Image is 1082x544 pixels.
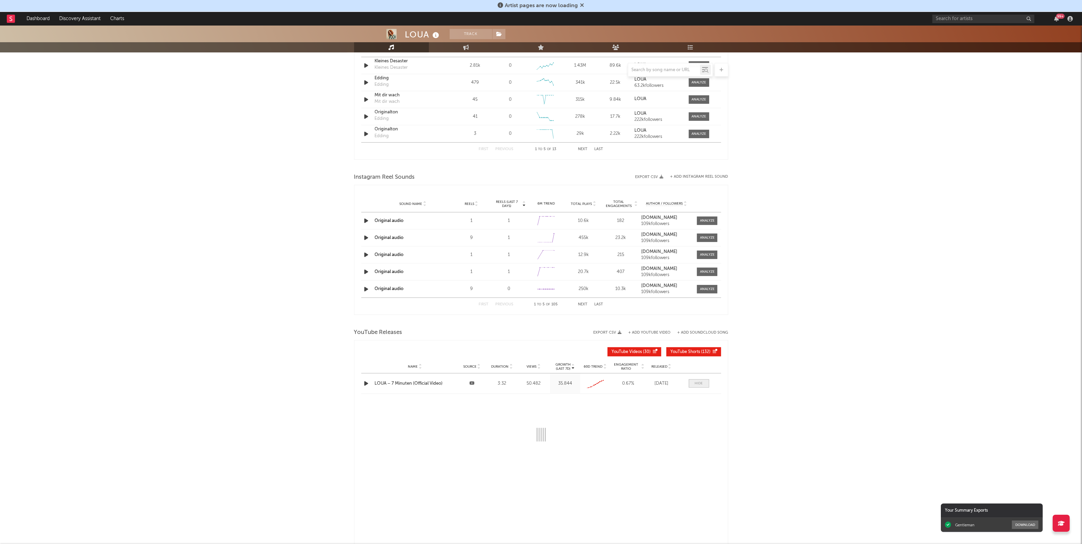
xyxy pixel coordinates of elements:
a: [DOMAIN_NAME] [641,267,692,271]
div: 341k [564,79,596,86]
span: Reels [465,202,474,206]
div: 109k followers [641,273,692,277]
div: 20.7k [566,269,600,275]
div: 0 [509,79,512,86]
div: 9 [454,235,488,241]
input: Search by song name or URL [628,67,700,73]
div: 109k followers [641,256,692,260]
div: 1 5 105 [527,301,565,309]
div: 9 [454,286,488,292]
button: YouTube Videos(30) [607,347,661,356]
div: 109k followers [641,239,692,243]
div: 63.2k followers [634,83,682,88]
a: Original audio [375,236,404,240]
button: + Add YouTube Video [629,331,671,335]
div: 2.22k [599,130,631,137]
p: Growth [555,363,571,367]
a: [DOMAIN_NAME] [641,233,692,237]
span: YouTube Shorts [671,350,700,354]
span: Dismiss [580,3,584,9]
a: Original audio [375,253,404,257]
span: to [537,303,541,306]
div: 50.482 [519,380,548,387]
a: [DOMAIN_NAME] [641,250,692,254]
span: Sound Name [399,202,422,206]
span: ( 132 ) [671,350,711,354]
strong: LOUA [634,63,646,67]
button: Download [1012,521,1038,529]
span: Engagement Ratio [612,363,640,371]
a: LOUA [634,128,682,133]
div: Edding [375,133,389,140]
div: 315k [564,96,596,103]
span: to [538,148,543,151]
div: 1 [492,235,526,241]
span: Author / Followers [646,202,683,206]
strong: LOUA [634,128,646,133]
a: LOUA [634,97,682,101]
div: Originalton [375,109,446,116]
button: + Add SoundCloud Song [678,331,728,335]
button: Export CSV [635,175,664,179]
a: Discovery Assistant [54,12,105,26]
div: 29k [564,130,596,137]
div: 0 [492,286,526,292]
span: Name [408,365,418,369]
div: 182 [604,218,638,224]
div: 1.43M [564,62,596,69]
span: YouTube Releases [354,329,402,337]
span: Duration [491,365,509,369]
div: 215 [604,252,638,258]
div: Gentleman [955,523,975,527]
div: Mit dir wach [375,98,400,105]
a: Original audio [375,219,404,223]
div: 2.81k [460,62,491,69]
div: 1 [454,252,488,258]
strong: [DOMAIN_NAME] [641,215,677,220]
a: Original audio [375,287,404,291]
div: 12.9k [566,252,600,258]
a: Originalton [375,126,446,133]
div: [DATE] [648,380,675,387]
div: Kleines Desaster [375,58,446,65]
strong: LOUA [634,97,646,101]
div: 479 [460,79,491,86]
div: 109k followers [641,290,692,294]
div: 10.3k [604,286,638,292]
span: ( 30 ) [612,350,651,354]
div: 22.5k [599,79,631,86]
a: Charts [105,12,129,26]
a: [DOMAIN_NAME] [641,215,692,220]
span: Views [527,365,536,369]
span: of [546,303,550,306]
a: Mit dir wach [375,92,446,99]
div: 278k [564,113,596,120]
div: 89.6k [599,62,631,69]
span: Total Plays [571,202,592,206]
div: 1 [454,218,488,224]
div: 222k followers [634,134,682,139]
p: (Last 7d) [555,367,571,371]
div: Edding [375,81,389,88]
div: 222k followers [634,117,682,122]
div: 407 [604,269,638,275]
div: + Add Instagram Reel Sound [664,175,728,179]
span: Released [651,365,667,369]
span: YouTube Videos [612,350,642,354]
span: of [547,148,551,151]
a: LOUA – 7 Minuten (Official Video) [375,380,455,387]
div: 17.7k [599,113,631,120]
div: 45 [460,96,491,103]
div: 0 [509,130,512,137]
div: 23.2k [604,235,638,241]
div: 0 [509,96,512,103]
a: Edding [375,75,446,82]
div: 455k [566,235,600,241]
div: 41 [460,113,491,120]
div: 35.844 [552,380,579,387]
div: 6M Trend [529,201,563,206]
span: 60D Trend [584,365,603,369]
